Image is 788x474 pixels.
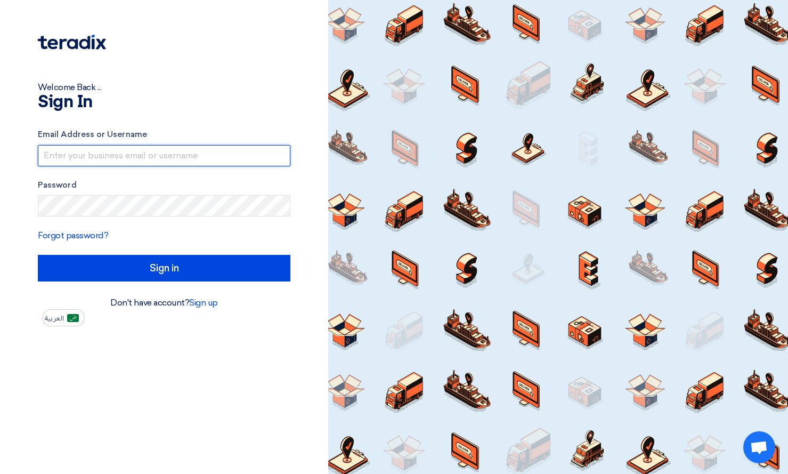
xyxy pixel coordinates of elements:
[38,81,290,94] div: Welcome Back ...
[38,145,290,166] input: Enter your business email or username
[38,35,106,50] img: Teradix logo
[42,309,85,326] button: العربية
[38,128,290,141] label: Email Address or Username
[45,315,64,322] span: العربية
[38,179,290,191] label: Password
[38,94,290,111] h1: Sign In
[743,431,775,463] div: 开放式聊天
[38,296,290,309] div: Don't have account?
[38,255,290,282] input: Sign in
[38,230,108,240] a: Forgot password?
[67,314,79,322] img: ar-AR.png
[189,298,218,308] a: Sign up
